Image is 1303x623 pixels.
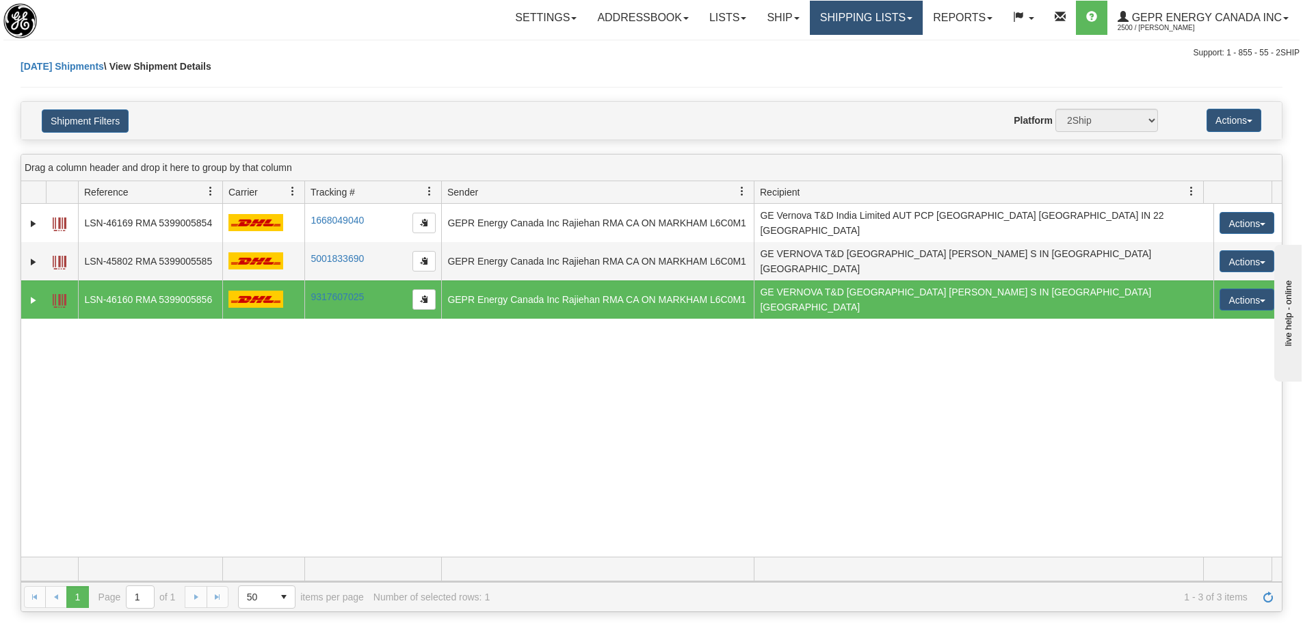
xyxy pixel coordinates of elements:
a: Reference filter column settings [199,180,222,203]
span: GEPR Energy Canada Inc [1129,12,1282,23]
span: 1 - 3 of 3 items [499,592,1248,602]
span: 50 [247,590,265,604]
span: Sender [447,185,478,199]
a: Expand [27,217,40,230]
a: Addressbook [587,1,699,35]
a: Settings [505,1,587,35]
a: Lists [699,1,756,35]
a: Reports [923,1,1003,35]
td: GE VERNOVA T&D [GEOGRAPHIC_DATA] [PERSON_NAME] S IN [GEOGRAPHIC_DATA] [GEOGRAPHIC_DATA] [754,280,1213,319]
iframe: chat widget [1272,241,1302,381]
div: grid grouping header [21,155,1282,181]
td: GE Vernova T&D India Limited AUT PCP [GEOGRAPHIC_DATA] [GEOGRAPHIC_DATA] IN 22 [GEOGRAPHIC_DATA] [754,204,1213,242]
div: live help - online [10,12,127,22]
td: GE VERNOVA T&D [GEOGRAPHIC_DATA] [PERSON_NAME] S IN [GEOGRAPHIC_DATA] [GEOGRAPHIC_DATA] [754,242,1213,280]
div: Number of selected rows: 1 [373,592,490,602]
a: 1668049040 [311,215,364,226]
span: select [273,586,295,608]
img: logo2500.jpg [3,3,37,38]
th: Press ctrl + space to group [78,181,222,204]
a: Carrier filter column settings [281,180,304,203]
a: Tracking # filter column settings [418,180,441,203]
td: LSN-45802 RMA 5399005585 [78,242,222,280]
a: Recipient filter column settings [1180,180,1203,203]
th: Press ctrl + space to group [754,181,1203,204]
a: Sender filter column settings [731,180,754,203]
a: 5001833690 [311,253,364,264]
a: Label [53,250,66,271]
button: Actions [1220,250,1274,272]
a: Ship [756,1,809,35]
a: Refresh [1257,586,1279,608]
button: Actions [1220,289,1274,310]
span: Page of 1 [98,585,176,609]
span: Tracking # [311,185,355,199]
a: GEPR Energy Canada Inc 2500 / [PERSON_NAME] [1107,1,1299,35]
span: Reference [84,185,129,199]
th: Press ctrl + space to group [1203,181,1272,204]
span: Page 1 [66,586,88,608]
th: Press ctrl + space to group [304,181,441,204]
a: Label [53,211,66,233]
label: Platform [1014,114,1053,127]
div: Support: 1 - 855 - 55 - 2SHIP [3,47,1300,59]
button: Copy to clipboard [412,251,436,271]
span: 2500 / [PERSON_NAME] [1118,21,1220,35]
span: Carrier [228,185,258,199]
th: Press ctrl + space to group [46,181,78,204]
th: Press ctrl + space to group [441,181,754,204]
td: GEPR Energy Canada Inc Rajiehan RMA CA ON MARKHAM L6C0M1 [441,280,754,319]
span: Page sizes drop down [238,585,295,609]
img: 7 - DHL_Worldwide [228,214,283,231]
button: Actions [1220,212,1274,234]
button: Actions [1207,109,1261,132]
td: GEPR Energy Canada Inc Rajiehan RMA CA ON MARKHAM L6C0M1 [441,204,754,242]
span: items per page [238,585,364,609]
input: Page 1 [127,586,154,608]
a: 9317607025 [311,291,364,302]
td: LSN-46160 RMA 5399005856 [78,280,222,319]
button: Copy to clipboard [412,289,436,310]
a: Expand [27,255,40,269]
span: \ View Shipment Details [104,61,211,72]
span: Recipient [760,185,800,199]
button: Shipment Filters [42,109,129,133]
th: Press ctrl + space to group [222,181,304,204]
td: LSN-46169 RMA 5399005854 [78,204,222,242]
a: [DATE] Shipments [21,61,104,72]
button: Copy to clipboard [412,213,436,233]
a: Label [53,288,66,310]
td: GEPR Energy Canada Inc Rajiehan RMA CA ON MARKHAM L6C0M1 [441,242,754,280]
a: Expand [27,293,40,307]
a: Shipping lists [810,1,923,35]
img: 7 - DHL_Worldwide [228,252,283,269]
img: 7 - DHL_Worldwide [228,291,283,308]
